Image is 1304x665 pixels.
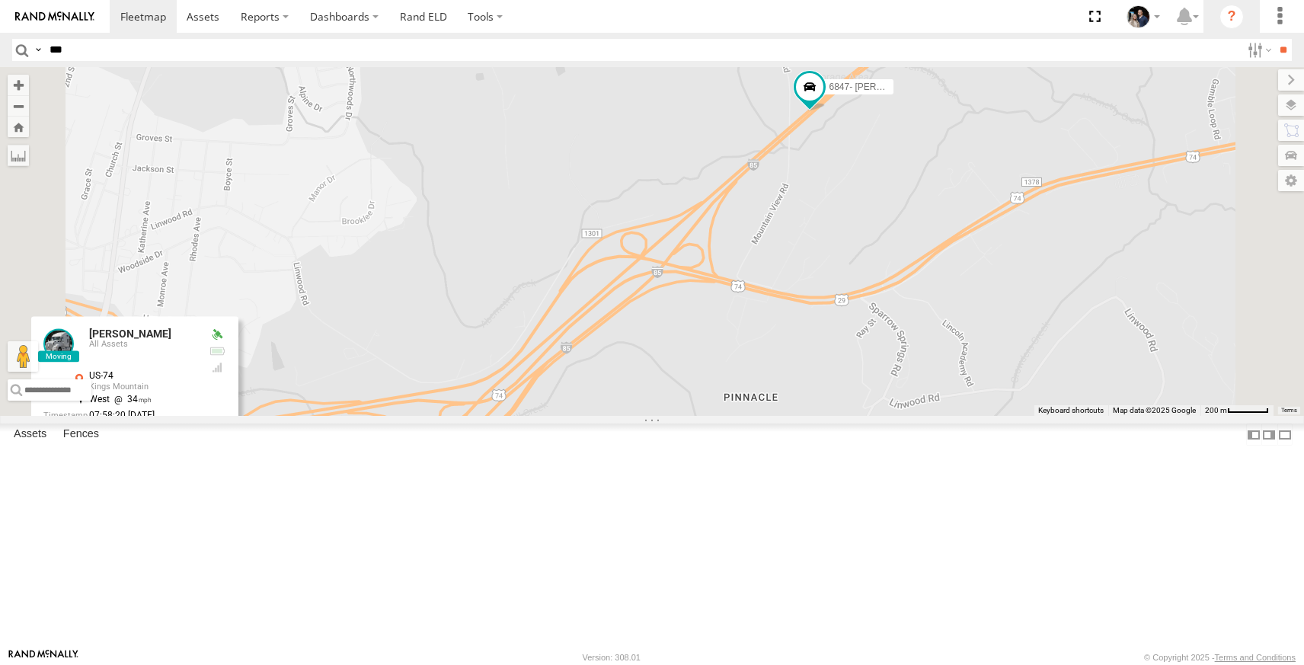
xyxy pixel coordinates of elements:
[43,411,196,421] div: Date/time of location update
[1215,653,1296,662] a: Terms and Conditions
[15,11,94,22] img: rand-logo.svg
[829,82,931,92] span: 6847- [PERSON_NAME]
[1219,5,1244,29] i: ?
[89,371,196,381] div: US-74
[208,328,226,340] div: Valid GPS Fix
[89,383,196,392] div: Kings Mountain
[8,341,38,372] button: Drag Pegman onto the map to open Street View
[1242,39,1274,61] label: Search Filter Options
[1144,653,1296,662] div: © Copyright 2025 -
[110,395,152,405] span: 34
[1278,170,1304,191] label: Map Settings
[6,424,54,446] label: Assets
[89,328,171,340] a: [PERSON_NAME]
[1038,405,1104,416] button: Keyboard shortcuts
[1261,424,1277,446] label: Dock Summary Table to the Right
[56,424,107,446] label: Fences
[1281,407,1297,413] a: Terms (opens in new tab)
[1277,424,1293,446] label: Hide Summary Table
[89,395,110,405] span: West
[8,75,29,95] button: Zoom in
[1200,405,1274,416] button: Map Scale: 200 m per 51 pixels
[89,340,196,350] div: All Assets
[8,95,29,117] button: Zoom out
[1121,5,1165,28] div: Lauren Jackson
[1113,406,1196,414] span: Map data ©2025 Google
[32,39,44,61] label: Search Query
[8,117,29,137] button: Zoom Home
[1205,406,1227,414] span: 200 m
[208,345,226,357] div: No battery health information received from this device.
[8,650,78,665] a: Visit our Website
[583,653,641,662] div: Version: 308.01
[1246,424,1261,446] label: Dock Summary Table to the Left
[8,145,29,166] label: Measure
[43,328,74,359] a: View Asset Details
[208,362,226,374] div: GSM Signal = 4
